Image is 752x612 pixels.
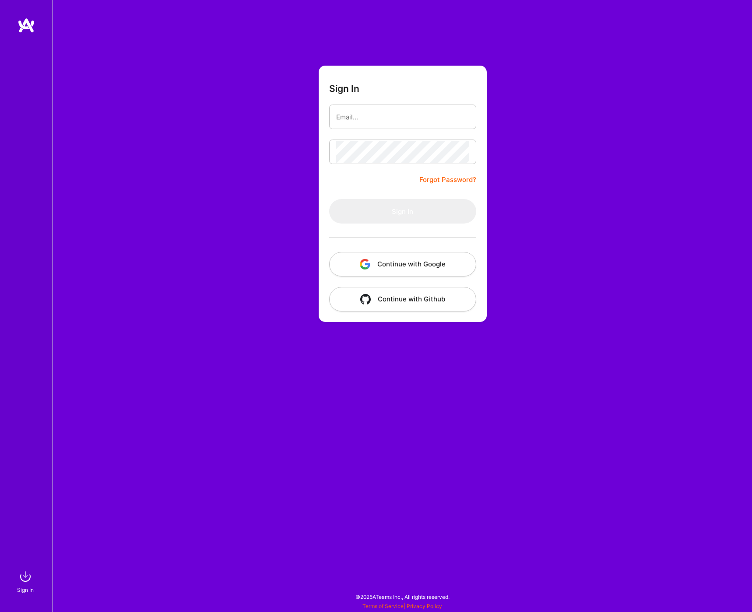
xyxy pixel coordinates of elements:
[360,259,370,269] img: icon
[336,106,469,128] input: Email...
[329,83,359,94] h3: Sign In
[362,603,404,609] a: Terms of Service
[329,199,476,224] button: Sign In
[360,294,371,304] img: icon
[18,568,34,595] a: sign inSign In
[419,175,476,185] a: Forgot Password?
[362,603,442,609] span: |
[17,568,34,585] img: sign in
[17,585,34,595] div: Sign In
[329,252,476,276] button: Continue with Google
[53,586,752,608] div: © 2025 ATeams Inc., All rights reserved.
[18,17,35,33] img: logo
[407,603,442,609] a: Privacy Policy
[329,287,476,311] button: Continue with Github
